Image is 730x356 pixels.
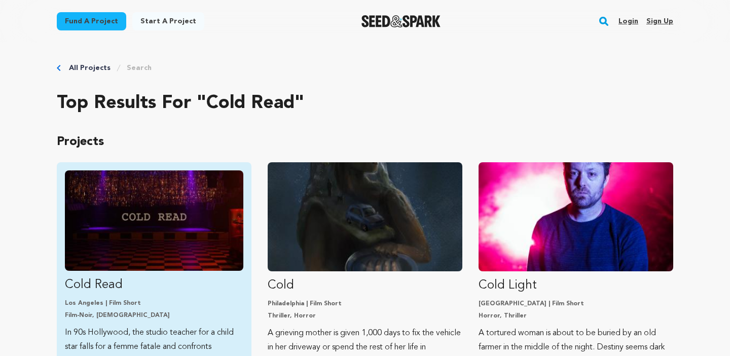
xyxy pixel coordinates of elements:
[65,277,243,293] p: Cold Read
[361,15,441,27] img: Seed&Spark Logo Dark Mode
[479,312,673,320] p: Horror, Thriller
[479,300,673,308] p: [GEOGRAPHIC_DATA] | Film Short
[69,63,111,73] a: All Projects
[65,299,243,307] p: Los Angeles | Film Short
[57,93,673,114] h2: Top results for "cold read"
[57,63,673,73] div: Breadcrumb
[127,63,152,73] a: Search
[132,12,204,30] a: Start a project
[57,12,126,30] a: Fund a project
[268,277,462,294] p: Cold
[65,311,243,319] p: Film-Noir, [DEMOGRAPHIC_DATA]
[57,134,673,150] p: Projects
[479,277,673,294] p: Cold Light
[361,15,441,27] a: Seed&Spark Homepage
[618,13,638,29] a: Login
[268,312,462,320] p: Thriller, Horror
[646,13,673,29] a: Sign up
[268,300,462,308] p: Philadelphia | Film Short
